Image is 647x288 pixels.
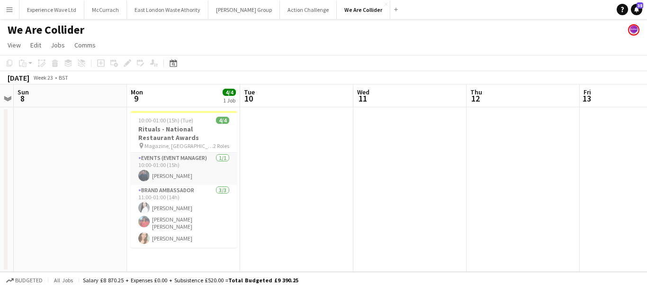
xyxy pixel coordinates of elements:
[223,97,235,104] div: 1 Job
[27,39,45,51] a: Edit
[47,39,69,51] a: Jobs
[637,2,643,9] span: 35
[631,4,642,15] a: 35
[131,111,237,248] app-job-card: 10:00-01:00 (15h) (Tue)4/4Rituals - National Restaurant Awards Magazine, [GEOGRAPHIC_DATA]2 Roles...
[356,93,369,104] span: 11
[129,93,143,104] span: 9
[243,93,255,104] span: 10
[628,24,639,36] app-user-avatar: Sophie Barnes
[71,39,99,51] a: Comms
[18,88,29,96] span: Sun
[280,0,337,19] button: Action Challenge
[51,41,65,49] span: Jobs
[216,117,229,124] span: 4/4
[16,93,29,104] span: 8
[470,88,482,96] span: Thu
[131,88,143,96] span: Mon
[8,73,29,83] div: [DATE]
[15,277,43,284] span: Budgeted
[244,88,255,96] span: Tue
[228,277,298,284] span: Total Budgeted £9 390.25
[213,142,229,149] span: 2 Roles
[31,74,55,81] span: Week 23
[131,125,237,142] h3: Rituals - National Restaurant Awards
[357,88,369,96] span: Wed
[582,93,591,104] span: 13
[337,0,390,19] button: We Are Collider
[138,117,193,124] span: 10:00-01:00 (15h) (Tue)
[83,277,298,284] div: Salary £8 870.25 + Expenses £0.00 + Subsistence £520.00 =
[84,0,127,19] button: McCurrach
[8,23,84,37] h1: We Are Collider
[131,153,237,185] app-card-role: Events (Event Manager)1/110:00-01:00 (15h)[PERSON_NAME]
[4,39,25,51] a: View
[8,41,21,49] span: View
[144,142,213,149] span: Magazine, [GEOGRAPHIC_DATA]
[52,277,75,284] span: All jobs
[74,41,96,49] span: Comms
[30,41,41,49] span: Edit
[469,93,482,104] span: 12
[19,0,84,19] button: Experience Wave Ltd
[5,275,44,286] button: Budgeted
[208,0,280,19] button: [PERSON_NAME] Group
[127,0,208,19] button: East London Waste Athority
[59,74,68,81] div: BST
[223,89,236,96] span: 4/4
[131,185,237,248] app-card-role: Brand Ambassador3/311:00-01:00 (14h)[PERSON_NAME][PERSON_NAME] [PERSON_NAME][PERSON_NAME]
[584,88,591,96] span: Fri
